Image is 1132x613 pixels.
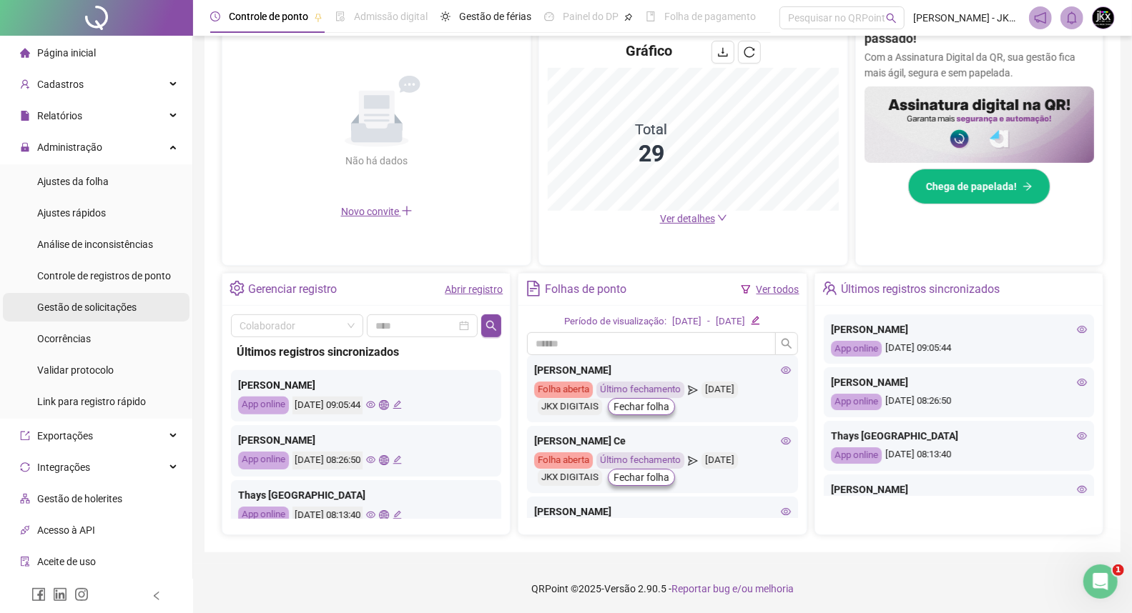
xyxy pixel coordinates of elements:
[379,400,388,409] span: global
[292,507,363,524] div: [DATE] 08:13:40
[20,557,30,567] span: audit
[37,462,90,473] span: Integrações
[664,11,756,22] span: Folha de pagamento
[831,322,1087,337] div: [PERSON_NAME]
[534,504,790,519] div: [PERSON_NAME]
[865,49,1094,81] p: Com a Assinatura Digital da QR, sua gestão fica mais ágil, segura e sem papelada.
[563,11,619,22] span: Painel do DP
[646,11,656,21] span: book
[717,213,727,223] span: down
[608,469,675,486] button: Fechar folha
[913,10,1020,26] span: [PERSON_NAME] - JKX PRINT
[596,382,684,398] div: Último fechamento
[1034,11,1047,24] span: notification
[37,396,146,407] span: Link para registro rápido
[1077,324,1087,334] span: eye
[366,510,375,519] span: eye
[31,587,46,602] span: facebook
[604,583,636,594] span: Versão
[20,111,30,121] span: file
[534,362,790,378] div: [PERSON_NAME]
[671,583,794,594] span: Reportar bug e/ou melhoria
[831,428,1087,444] div: Thays [GEOGRAPHIC_DATA]
[37,333,91,344] span: Ocorrências
[20,431,30,441] span: export
[841,277,1000,301] div: Últimos registros sincronizados
[20,525,30,535] span: api
[230,281,245,296] span: setting
[660,213,715,224] span: Ver detalhes
[37,239,153,250] span: Análise de inconsistências
[366,400,375,409] span: eye
[702,382,738,398] div: [DATE]
[538,469,602,486] div: JKX DIGITAIS
[292,397,363,414] div: [DATE] 09:05:44
[238,507,289,524] div: App online
[37,301,137,313] span: Gestão de solicitações
[311,153,443,169] div: Não há dados
[757,284,799,295] a: Ver todos
[20,462,30,472] span: sync
[831,394,1087,410] div: [DATE] 08:26:50
[20,494,30,504] span: apartment
[229,11,308,22] span: Controle de ponto
[37,556,96,567] span: Aceite de uso
[238,377,494,393] div: [PERSON_NAME]
[1077,431,1087,441] span: eye
[393,510,402,519] span: edit
[545,277,626,301] div: Folhas de ponto
[908,169,1050,204] button: Chega de papelada!
[831,394,882,410] div: App online
[238,452,289,469] div: App online
[459,11,531,22] span: Gestão de férias
[564,314,666,329] div: Período de visualização:
[379,510,388,519] span: global
[751,316,760,325] span: edit
[1077,484,1087,494] span: eye
[831,374,1087,390] div: [PERSON_NAME]
[238,397,289,414] div: App online
[688,382,697,398] span: send
[37,47,96,59] span: Página inicial
[707,314,710,329] div: -
[1093,7,1114,29] img: 87652
[20,48,30,58] span: home
[660,213,727,224] a: Ver detalhes down
[1023,181,1033,191] span: arrow-right
[445,284,503,295] a: Abrir registro
[37,207,106,219] span: Ajustes rápidos
[717,46,729,58] span: download
[37,110,82,121] span: Relatórios
[688,452,697,469] span: send
[152,591,162,601] span: left
[1083,564,1118,599] iframe: Intercom live chat
[831,341,882,357] div: App online
[926,179,1017,194] span: Chega de papelada!
[341,206,413,217] span: Novo convite
[886,13,897,24] span: search
[781,365,791,375] span: eye
[238,487,494,503] div: Thays [GEOGRAPHIC_DATA]
[741,284,751,294] span: filter
[624,13,633,21] span: pushpin
[608,398,675,415] button: Fechar folha
[20,142,30,152] span: lock
[393,400,402,409] span: edit
[702,452,738,469] div: [DATE]
[37,364,114,376] span: Validar protocolo
[781,507,791,517] span: eye
[526,281,541,296] span: file-text
[626,41,672,61] h4: Gráfico
[596,452,684,469] div: Último fechamento
[237,343,496,361] div: Últimos registros sincronizados
[1113,564,1124,576] span: 1
[744,46,755,58] span: reload
[335,11,345,21] span: file-done
[672,314,702,329] div: [DATE]
[379,455,388,464] span: global
[366,455,375,464] span: eye
[614,469,669,485] span: Fechar folha
[1065,11,1078,24] span: bell
[831,447,882,464] div: App online
[781,338,792,349] span: search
